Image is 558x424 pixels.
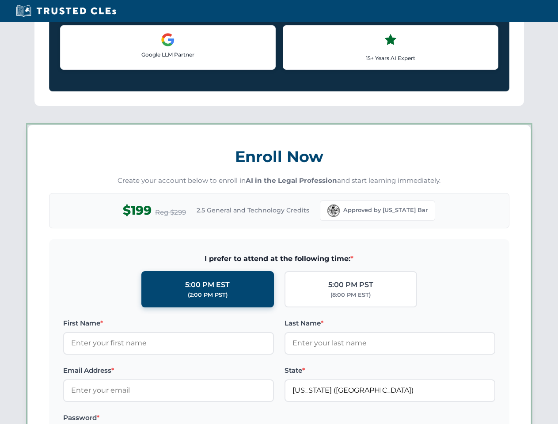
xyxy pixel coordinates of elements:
div: (2:00 PM PST) [188,291,228,299]
img: Google [161,33,175,47]
label: First Name [63,318,274,329]
p: Google LLM Partner [68,50,268,59]
img: Florida Bar [327,204,340,217]
span: Reg $299 [155,207,186,218]
div: 5:00 PM PST [328,279,373,291]
label: State [285,365,495,376]
span: Approved by [US_STATE] Bar [343,206,428,215]
p: Create your account below to enroll in and start learning immediately. [49,176,509,186]
input: Florida (FL) [285,379,495,401]
div: (8:00 PM EST) [330,291,371,299]
span: I prefer to attend at the following time: [63,253,495,265]
span: $199 [123,201,152,220]
p: 15+ Years AI Expert [290,54,491,62]
label: Password [63,413,274,423]
span: 2.5 General and Technology Credits [197,205,309,215]
img: Trusted CLEs [13,4,119,18]
strong: AI in the Legal Profession [246,176,337,185]
label: Email Address [63,365,274,376]
label: Last Name [285,318,495,329]
input: Enter your last name [285,332,495,354]
h3: Enroll Now [49,143,509,170]
input: Enter your first name [63,332,274,354]
div: 5:00 PM EST [185,279,230,291]
input: Enter your email [63,379,274,401]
